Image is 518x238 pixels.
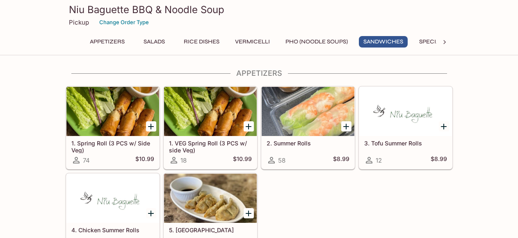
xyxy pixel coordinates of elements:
[233,155,252,165] h5: $10.99
[146,121,156,131] button: Add 1. Spring Roll (3 PCS w/ Side Veg)
[164,86,257,169] a: 1. VEG Spring Roll (3 PCS w/ side Veg)18$10.99
[333,155,349,165] h5: $8.99
[359,86,452,169] a: 3. Tofu Summer Rolls12$8.99
[164,87,257,136] div: 1. VEG Spring Roll (3 PCS w/ side Veg)
[69,3,450,16] h3: Niu Baguette BBQ & Noodle Soup
[66,69,453,78] h4: Appetizers
[69,18,89,26] p: Pickup
[136,36,173,48] button: Salads
[364,140,447,147] h5: 3. Tofu Summer Rolls
[281,36,352,48] button: Pho (Noodle Soups)
[169,140,252,153] h5: 1. VEG Spring Roll (3 PCS w/ side Veg)
[376,156,382,164] span: 12
[267,140,349,147] h5: 2. Summer Rolls
[66,87,159,136] div: 1. Spring Roll (3 PCS w/ Side Veg)
[414,36,451,48] button: Specials
[244,208,254,218] button: Add 5. Gyoza
[71,227,154,233] h5: 4. Chicken Summer Rolls
[180,156,187,164] span: 18
[146,208,156,218] button: Add 4. Chicken Summer Rolls
[85,36,129,48] button: Appetizers
[71,140,154,153] h5: 1. Spring Roll (3 PCS w/ Side Veg)
[179,36,224,48] button: Rice Dishes
[359,36,408,48] button: Sandwiches
[164,174,257,223] div: 5. Gyoza
[83,156,90,164] span: 74
[169,227,252,233] h5: 5. [GEOGRAPHIC_DATA]
[135,155,154,165] h5: $10.99
[439,121,449,131] button: Add 3. Tofu Summer Rolls
[359,87,452,136] div: 3. Tofu Summer Rolls
[278,156,285,164] span: 58
[431,155,447,165] h5: $8.99
[261,86,355,169] a: 2. Summer Rolls58$8.99
[230,36,274,48] button: Vermicelli
[66,174,159,223] div: 4. Chicken Summer Rolls
[66,86,160,169] a: 1. Spring Roll (3 PCS w/ Side Veg)74$10.99
[96,16,153,29] button: Change Order Type
[244,121,254,131] button: Add 1. VEG Spring Roll (3 PCS w/ side Veg)
[262,87,354,136] div: 2. Summer Rolls
[341,121,351,131] button: Add 2. Summer Rolls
